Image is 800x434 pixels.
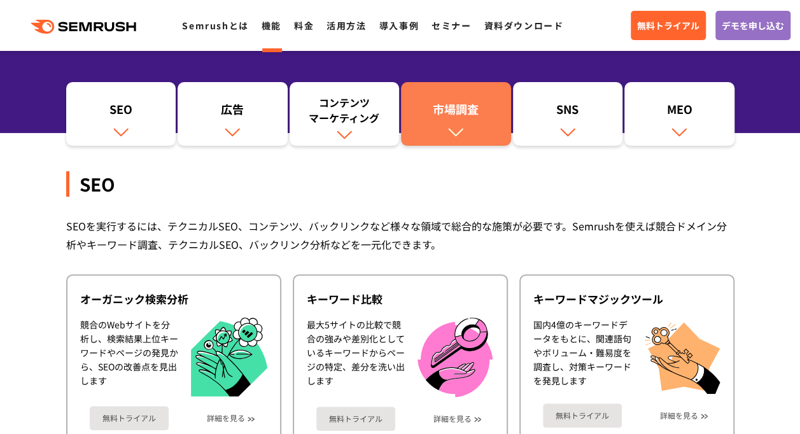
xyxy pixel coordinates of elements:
a: SEO [66,82,176,146]
a: 資料ダウンロード [484,19,563,32]
a: デモを申し込む [715,11,790,40]
a: 導入事例 [379,19,419,32]
div: SEOを実行するには、テクニカルSEO、コンテンツ、バックリンクなど様々な領域で総合的な施策が必要です。Semrushを使えば競合ドメイン分析やキーワード調査、テクニカルSEO、バックリンク分析... [66,217,734,254]
a: 市場調査 [401,82,511,146]
a: SNS [513,82,623,146]
div: MEO [631,101,728,123]
a: 活用方法 [326,19,366,32]
a: 詳細を見る [433,414,472,423]
div: 競合のWebサイトを分析し、検索結果上位キーワードやページの発見から、SEOの改善点を見出します [80,318,178,397]
a: MEO [624,82,734,146]
div: 市場調査 [407,101,505,123]
a: 機能 [262,19,281,32]
div: SEO [73,101,170,123]
a: 詳細を見る [660,411,698,420]
a: コンテンツマーケティング [290,82,400,146]
div: SNS [519,101,617,123]
a: 無料トライアル [316,407,395,431]
div: 国内4億のキーワードデータをもとに、関連語句やボリューム・難易度を調査し、対策キーワードを発見します [533,318,631,394]
div: 広告 [184,101,281,123]
div: 最大5サイトの比較で競合の強みや差別化としているキーワードからページの特定、差分を洗い出します [307,318,405,397]
div: コンテンツ マーケティング [296,95,393,125]
span: 無料トライアル [637,18,699,32]
a: 料金 [294,19,314,32]
a: Semrushとは [182,19,248,32]
div: キーワード比較 [307,291,494,307]
a: 詳細を見る [207,414,245,423]
a: セミナー [432,19,471,32]
a: 無料トライアル [631,11,706,40]
div: オーガニック検索分析 [80,291,267,307]
img: オーガニック検索分析 [191,318,267,397]
div: キーワードマジックツール [533,291,720,307]
span: デモを申し込む [722,18,784,32]
a: 広告 [178,82,288,146]
img: キーワードマジックツール [644,318,720,394]
div: SEO [66,171,734,197]
a: 無料トライアル [90,406,169,430]
img: キーワード比較 [418,318,493,397]
a: 無料トライアル [543,403,622,428]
